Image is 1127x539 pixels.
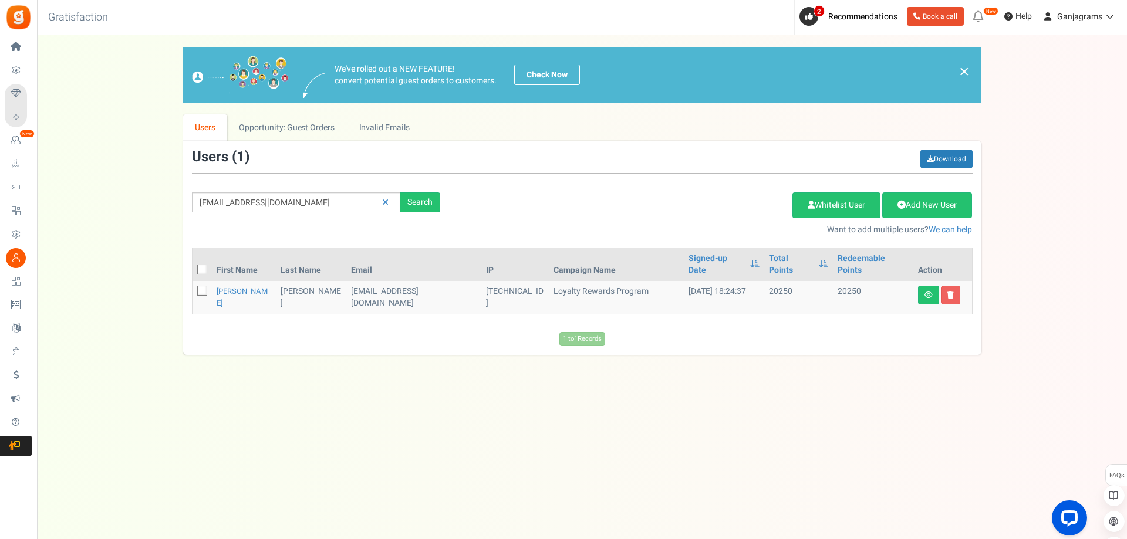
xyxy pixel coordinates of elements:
img: Gratisfaction [5,4,32,30]
th: First Name [212,248,276,281]
i: View details [924,291,933,299]
span: Ganjagrams [1057,11,1102,23]
a: Help [1000,7,1037,26]
td: [TECHNICAL_ID] [481,281,549,314]
a: Reset [376,192,394,213]
th: IP [481,248,549,281]
a: We can help [929,223,972,236]
th: Action [913,248,972,281]
h3: Users ( ) [192,150,249,165]
a: [PERSON_NAME] [217,286,268,309]
a: Opportunity: Guest Orders [227,114,346,141]
span: 2 [814,5,825,17]
span: Help [1013,11,1032,22]
a: Invalid Emails [347,114,421,141]
a: Whitelist User [792,192,880,218]
h3: Gratisfaction [35,6,121,29]
td: [PERSON_NAME] [276,281,346,314]
th: Email [346,248,481,281]
a: Total Points [769,253,812,276]
td: [DATE] 18:24:37 [684,281,765,314]
em: New [983,7,998,15]
p: Want to add multiple users? [458,224,973,236]
a: Redeemable Points [838,253,909,276]
td: Loyalty Rewards Program [549,281,684,314]
img: images [192,56,289,94]
input: Search by email or name [192,192,400,212]
td: 20250 [764,281,832,314]
td: 20250 [833,281,913,314]
th: Last Name [276,248,346,281]
a: New [5,131,32,151]
a: Signed-up Date [689,253,745,276]
a: Users [183,114,228,141]
a: Check Now [514,65,580,85]
a: 2 Recommendations [799,7,902,26]
div: Search [400,192,440,212]
a: Download [920,150,973,168]
p: We've rolled out a NEW FEATURE! convert potential guest orders to customers. [335,63,497,87]
img: images [303,73,326,98]
a: Add New User [882,192,972,218]
th: Campaign Name [549,248,684,281]
span: Recommendations [828,11,897,23]
span: 1 [237,147,245,167]
a: × [959,65,970,79]
td: [EMAIL_ADDRESS][DOMAIN_NAME] [346,281,481,314]
a: Book a call [907,7,964,26]
em: New [19,130,35,138]
i: Delete user [947,291,954,299]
